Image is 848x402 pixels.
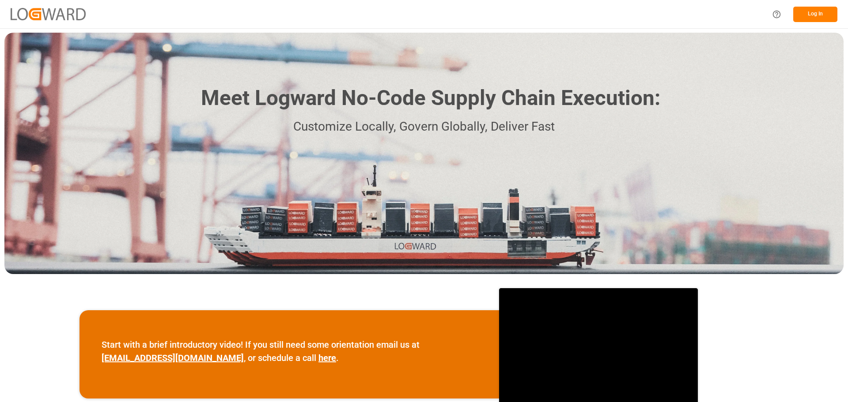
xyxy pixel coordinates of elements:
[102,338,477,364] p: Start with a brief introductory video! If you still need some orientation email us at , or schedu...
[767,4,787,24] button: Help Center
[188,117,660,137] p: Customize Locally, Govern Globally, Deliver Fast
[11,8,86,20] img: Logward_new_orange.png
[793,7,837,22] button: Log In
[102,353,244,363] a: [EMAIL_ADDRESS][DOMAIN_NAME]
[318,353,336,363] a: here
[201,83,660,114] h1: Meet Logward No-Code Supply Chain Execution:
